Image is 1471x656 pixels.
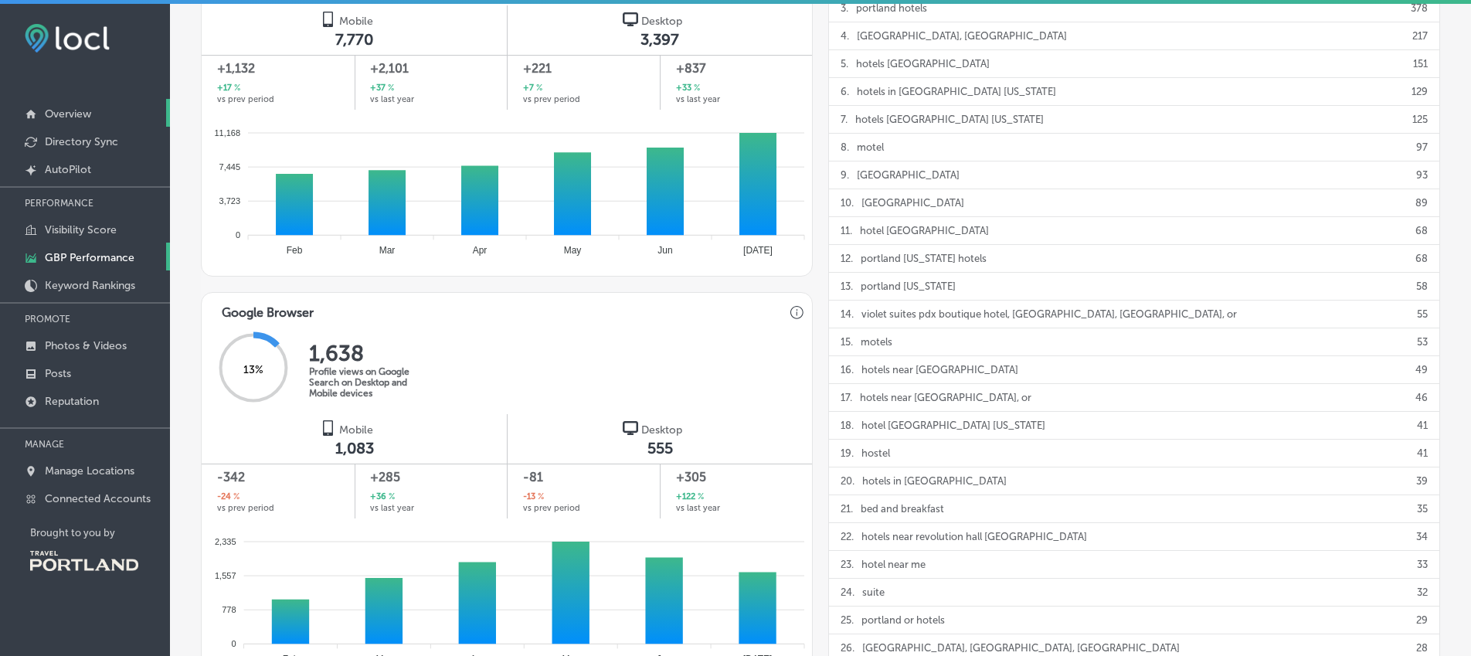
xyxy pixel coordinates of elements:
[861,551,926,578] p: hotel near me
[695,491,704,504] span: %
[1417,495,1428,522] p: 35
[45,223,117,236] p: Visibility Score
[623,420,638,436] img: logo
[321,12,336,27] img: logo
[841,467,854,495] p: 20 .
[243,363,263,376] span: 13 %
[1417,579,1428,606] p: 32
[1416,134,1428,161] p: 97
[217,95,274,104] span: vs prev period
[287,245,303,256] tspan: Feb
[640,30,679,49] span: 3,397
[623,12,638,27] img: logo
[841,161,849,189] p: 9 .
[861,301,1237,328] p: violet suites pdx boutique hotel, [GEOGRAPHIC_DATA], [GEOGRAPHIC_DATA], or
[841,301,854,328] p: 14 .
[857,134,884,161] p: motel
[861,273,956,300] p: portland [US_STATE]
[861,356,1018,383] p: hotels near [GEOGRAPHIC_DATA]
[1417,328,1428,355] p: 53
[857,78,1056,105] p: hotels in [GEOGRAPHIC_DATA] [US_STATE]
[841,273,853,300] p: 13 .
[523,95,580,104] span: vs prev period
[370,82,394,95] h2: +37
[370,95,414,104] span: vs last year
[1412,106,1428,133] p: 125
[335,30,373,49] span: 7,770
[45,464,134,478] p: Manage Locations
[523,468,644,487] span: -81
[1416,523,1428,550] p: 34
[222,605,236,614] tspan: 778
[861,412,1045,439] p: hotel [GEOGRAPHIC_DATA] [US_STATE]
[523,59,644,78] span: +221
[219,196,241,206] tspan: 3,723
[1417,412,1428,439] p: 41
[841,78,849,105] p: 6 .
[217,468,339,487] span: -342
[45,367,71,380] p: Posts
[309,341,433,366] h2: 1,638
[841,412,854,439] p: 18 .
[841,22,849,49] p: 4 .
[676,95,720,104] span: vs last year
[45,339,127,352] p: Photos & Videos
[841,551,854,578] p: 23 .
[676,504,720,512] span: vs last year
[743,245,773,256] tspan: [DATE]
[841,189,854,216] p: 10 .
[841,523,854,550] p: 22 .
[861,607,945,634] p: portland or hotels
[676,468,797,487] span: +305
[386,82,394,95] span: %
[856,50,990,77] p: hotels [GEOGRAPHIC_DATA]
[855,106,1044,133] p: hotels [GEOGRAPHIC_DATA] [US_STATE]
[215,571,236,580] tspan: 1,557
[45,135,118,148] p: Directory Sync
[219,162,241,172] tspan: 7,445
[335,439,374,457] span: 1,083
[535,491,544,504] span: %
[861,440,890,467] p: hostel
[861,245,987,272] p: portland [US_STATE] hotels
[45,107,91,121] p: Overview
[641,423,682,437] span: Desktop
[1415,189,1428,216] p: 89
[841,328,853,355] p: 15 .
[841,356,854,383] p: 16 .
[45,251,134,264] p: GBP Performance
[217,82,240,95] h2: +17
[370,468,491,487] span: +285
[217,59,339,78] span: +1,132
[1415,384,1428,411] p: 46
[657,245,672,256] tspan: Jun
[841,50,848,77] p: 5 .
[676,491,704,504] h2: +122
[30,527,170,539] p: Brought to you by
[217,504,274,512] span: vs prev period
[857,22,1067,49] p: [GEOGRAPHIC_DATA], [GEOGRAPHIC_DATA]
[841,607,854,634] p: 25 .
[236,230,240,240] tspan: 0
[339,15,373,28] span: Mobile
[370,59,491,78] span: +2,101
[217,491,240,504] h2: -24
[45,163,91,176] p: AutoPilot
[1416,273,1428,300] p: 58
[862,579,885,606] p: suite
[1417,551,1428,578] p: 33
[1417,301,1428,328] p: 55
[321,420,336,436] img: logo
[676,82,700,95] h2: +33
[45,492,151,505] p: Connected Accounts
[30,551,138,571] img: Travel Portland
[861,328,892,355] p: motels
[231,639,236,648] tspan: 0
[861,189,964,216] p: [GEOGRAPHIC_DATA]
[386,491,395,504] span: %
[1416,161,1428,189] p: 93
[215,536,236,546] tspan: 2,335
[1412,22,1428,49] p: 217
[232,82,240,95] span: %
[523,491,544,504] h2: -13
